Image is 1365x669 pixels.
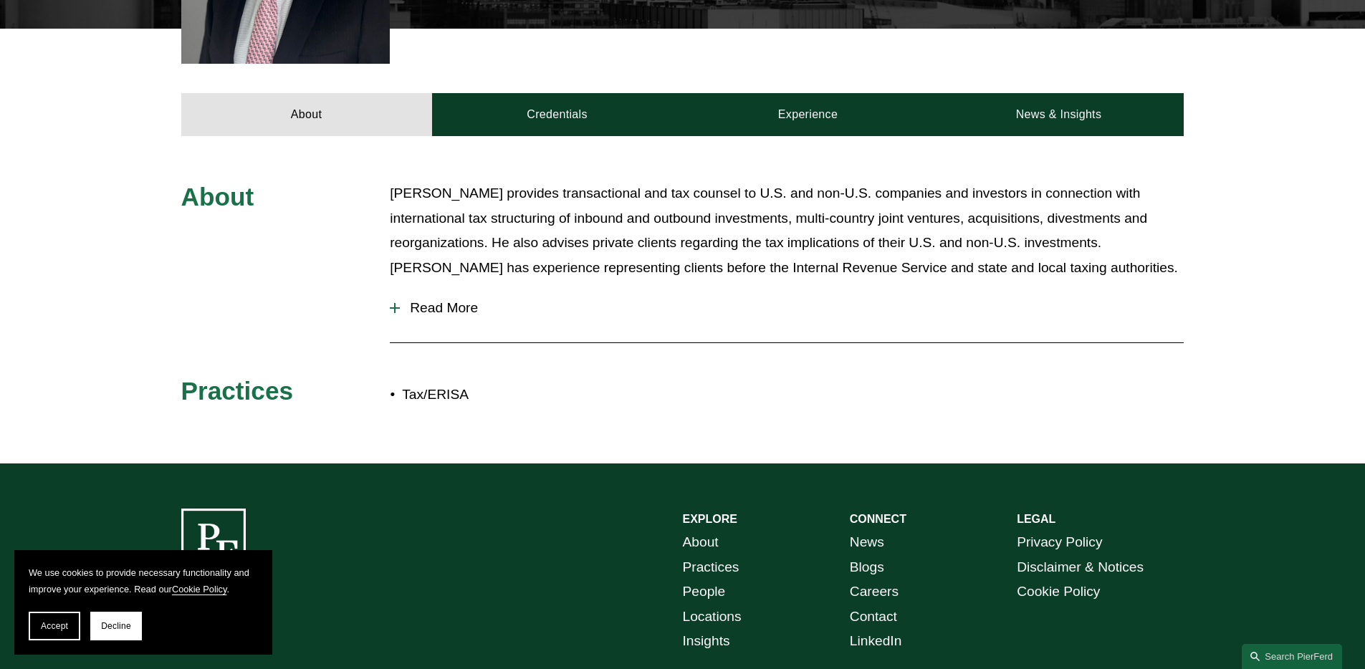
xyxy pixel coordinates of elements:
[41,621,68,631] span: Accept
[432,93,683,136] a: Credentials
[172,584,227,595] a: Cookie Policy
[683,530,719,555] a: About
[29,564,258,597] p: We use cookies to provide necessary functionality and improve your experience. Read our .
[90,612,142,640] button: Decline
[1017,530,1102,555] a: Privacy Policy
[29,612,80,640] button: Accept
[101,621,131,631] span: Decline
[850,513,906,525] strong: CONNECT
[1242,644,1342,669] a: Search this site
[402,382,682,408] p: Tax/ERISA
[390,181,1184,280] p: [PERSON_NAME] provides transactional and tax counsel to U.S. and non-U.S. companies and investors...
[850,530,884,555] a: News
[933,93,1184,136] a: News & Insights
[850,555,884,580] a: Blogs
[1017,513,1055,525] strong: LEGAL
[683,605,742,630] a: Locations
[683,93,934,136] a: Experience
[683,555,739,580] a: Practices
[1017,579,1100,605] a: Cookie Policy
[181,377,294,405] span: Practices
[850,605,897,630] a: Contact
[1017,555,1144,580] a: Disclaimer & Notices
[850,579,899,605] a: Careers
[14,550,272,655] section: Cookie banner
[683,629,730,654] a: Insights
[181,183,254,211] span: About
[400,300,1184,316] span: Read More
[390,289,1184,327] button: Read More
[683,513,737,525] strong: EXPLORE
[181,93,432,136] a: About
[850,629,902,654] a: LinkedIn
[683,579,726,605] a: People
